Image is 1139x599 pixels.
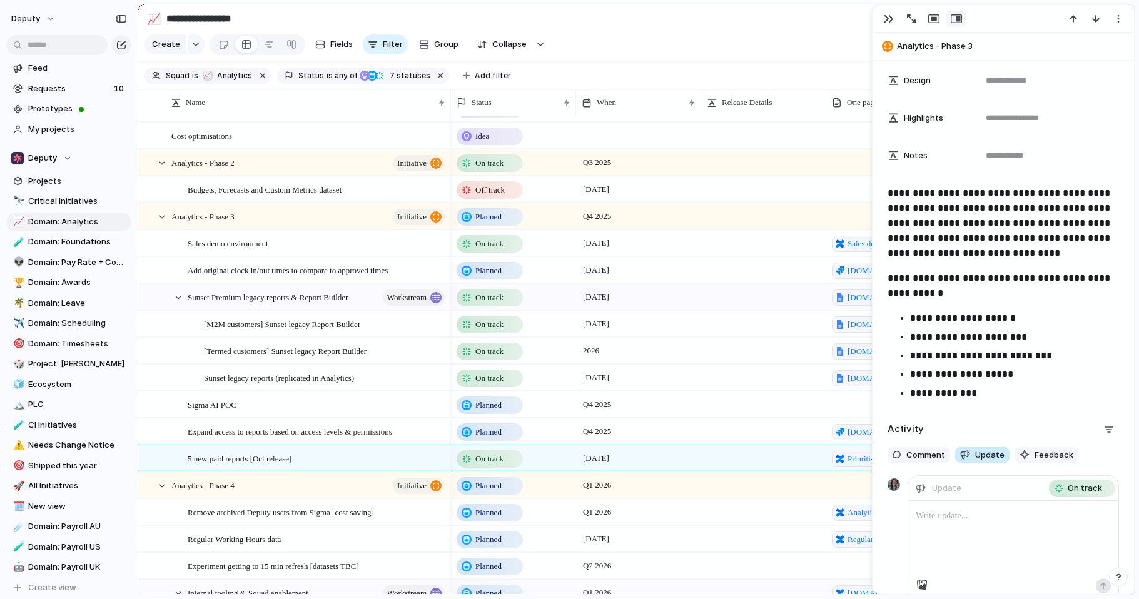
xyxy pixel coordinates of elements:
button: 🎲 [11,358,24,370]
button: 🌴 [11,297,24,310]
span: Remove archived Deputy users from Sigma [cost saving] [188,505,374,519]
a: Prototypes [6,99,131,118]
span: Planned [475,399,502,411]
div: 🏆 [13,276,22,290]
div: 🚀All Initiatives [6,476,131,495]
button: ☄️ [11,520,24,533]
button: Fields [310,34,358,54]
span: any of [333,70,357,81]
button: initiative [393,209,445,225]
button: 🧪 [11,541,24,553]
div: 🧪Domain: Foundations [6,233,131,251]
button: 🚀 [11,480,24,492]
span: Q4 2025 [580,397,614,412]
span: [DATE] [580,289,612,305]
div: 📈 [13,214,22,229]
button: 🧪 [11,236,24,248]
a: 🔭Critical Initiatives [6,192,131,211]
button: initiative [393,478,445,494]
span: Budgets, Forecasts and Custom Metrics dataset [188,182,342,196]
div: ⚠️ [13,438,22,453]
a: Prioritised Analytics reports [832,451,943,467]
div: 🧪 [13,540,22,554]
div: 🎯Shipped this year [6,456,131,475]
span: Cost optimisations [171,128,232,143]
span: Shipped this year [28,460,127,472]
span: Design [904,74,931,87]
span: Q1 2026 [580,478,614,493]
span: [DOMAIN_NAME][URL] [848,372,936,385]
button: 7 statuses [358,69,433,83]
a: 🎲Project: [PERSON_NAME] [6,355,131,373]
span: Idea [475,130,489,143]
div: 🎯 [13,458,22,473]
span: Status [472,96,492,109]
div: 🗓️New view [6,497,131,516]
span: Analytics - Sigma user management [848,506,942,519]
span: [DATE] [580,316,612,331]
div: 🔭 [13,194,22,209]
button: 📈Analytics [200,69,255,83]
span: Sales demo environment [188,236,268,250]
span: Ecosystem [28,378,127,391]
a: ✈️Domain: Scheduling [6,314,131,333]
span: Squad [166,70,190,81]
span: On track [475,372,504,385]
button: Analytics - Phase 3 [878,36,1128,56]
button: 🔭 [11,195,24,208]
button: 🏆 [11,276,24,289]
span: New view [28,500,127,513]
a: [DOMAIN_NAME][URL] [832,343,940,360]
span: [DATE] [580,370,612,385]
a: 🏔️PLC [6,395,131,414]
a: 🎯Domain: Timesheets [6,335,131,353]
span: Domain: Payroll AU [28,520,127,533]
span: Sigma AI POC [188,397,236,411]
button: Update [955,447,1010,463]
span: is [327,70,333,81]
span: On track [475,453,504,465]
span: [DOMAIN_NAME][URL] [848,291,936,304]
button: is [190,69,201,83]
span: Needs Change Notice [28,439,127,451]
span: Create [152,38,180,51]
span: Sunset Premium legacy reports & Report Builder [188,289,348,304]
button: initiative [393,155,445,171]
div: 🏔️ [13,398,22,412]
button: 🏔️ [11,398,24,411]
span: Domain: Timesheets [28,338,127,350]
div: 🎲 [13,357,22,371]
span: [DOMAIN_NAME][URL] [848,426,936,438]
span: Analytics - Phase 3 [171,209,235,223]
span: Prototypes [28,103,127,115]
span: Release Details [722,96,772,109]
button: Collapse [470,34,533,54]
span: On track [475,157,504,169]
div: 🧊 [13,377,22,391]
a: 🤖Domain: Payroll UK [6,558,131,576]
button: 📈 [11,216,24,228]
span: statuses [386,70,430,81]
a: [DOMAIN_NAME][URL] [832,316,940,333]
div: 🚀 [13,479,22,493]
div: 🗓️ [13,499,22,513]
span: Planned [475,560,502,573]
button: 🧪 [11,419,24,431]
span: [DOMAIN_NAME][URL] [848,264,936,277]
span: Sunset legacy reports (replicated in Analytics) [204,370,354,385]
span: Update [975,449,1005,461]
div: ☄️ [13,520,22,534]
span: One pager [847,96,881,109]
button: 👽 [11,256,24,269]
div: 🌴Domain: Leave [6,294,131,313]
span: Group [434,38,458,51]
span: initiative [397,154,427,172]
button: workstream [383,289,445,306]
span: initiative [397,477,427,495]
a: Sales demo environment requirements [832,236,946,252]
span: deputy [11,13,40,25]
